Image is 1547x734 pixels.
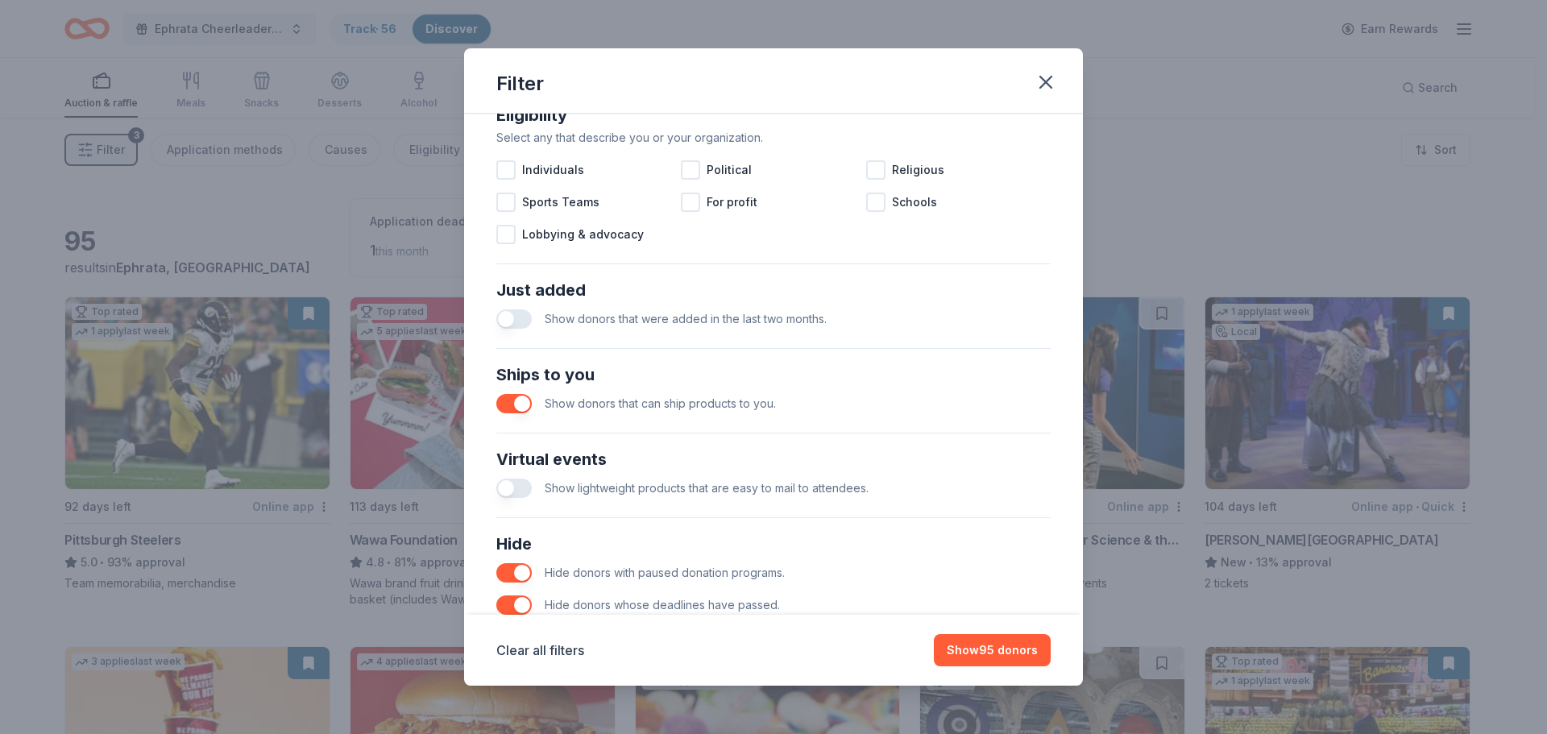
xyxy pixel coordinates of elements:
[892,193,937,212] span: Schools
[522,193,599,212] span: Sports Teams
[545,312,827,326] span: Show donors that were added in the last two months.
[522,225,644,244] span: Lobbying & advocacy
[496,641,584,660] button: Clear all filters
[496,102,1051,128] div: Eligibility
[545,598,780,612] span: Hide donors whose deadlines have passed.
[522,160,584,180] span: Individuals
[496,446,1051,472] div: Virtual events
[545,396,776,410] span: Show donors that can ship products to you.
[496,71,544,97] div: Filter
[892,160,944,180] span: Religious
[707,193,757,212] span: For profit
[496,531,1051,557] div: Hide
[545,566,785,579] span: Hide donors with paused donation programs.
[934,634,1051,666] button: Show95 donors
[707,160,752,180] span: Political
[496,277,1051,303] div: Just added
[496,128,1051,147] div: Select any that describe you or your organization.
[496,362,1051,388] div: Ships to you
[545,481,869,495] span: Show lightweight products that are easy to mail to attendees.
